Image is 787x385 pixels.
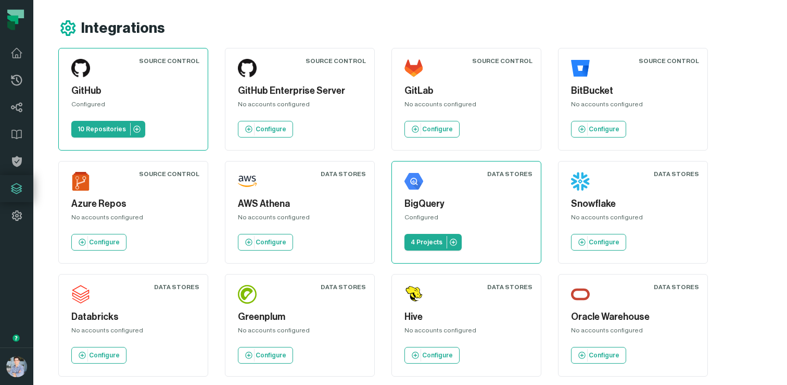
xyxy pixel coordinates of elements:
[404,347,460,364] a: Configure
[71,197,195,211] h5: Azure Repos
[571,347,626,364] a: Configure
[89,351,120,359] p: Configure
[71,347,126,364] a: Configure
[238,347,293,364] a: Configure
[321,170,366,178] div: Data Stores
[654,170,699,178] div: Data Stores
[238,59,257,78] img: GitHub Enterprise Server
[571,100,695,113] div: No accounts configured
[422,125,453,133] p: Configure
[411,238,442,246] p: 4 Projects
[154,283,199,291] div: Data Stores
[256,351,286,359] p: Configure
[571,285,590,304] img: Oracle Warehouse
[571,326,695,339] div: No accounts configured
[487,283,532,291] div: Data Stores
[571,59,590,78] img: BitBucket
[78,125,126,133] p: 10 Repositories
[238,326,362,339] div: No accounts configured
[571,213,695,226] div: No accounts configured
[404,121,460,138] a: Configure
[238,172,257,191] img: AWS Athena
[404,285,423,304] img: Hive
[256,125,286,133] p: Configure
[571,234,626,251] a: Configure
[571,84,695,98] h5: BitBucket
[238,213,362,226] div: No accounts configured
[238,285,257,304] img: Greenplum
[238,234,293,251] a: Configure
[571,310,695,324] h5: Oracle Warehouse
[238,100,362,113] div: No accounts configured
[422,351,453,359] p: Configure
[321,283,366,291] div: Data Stores
[571,121,626,138] a: Configure
[404,213,528,226] div: Configured
[238,84,362,98] h5: GitHub Enterprise Server
[11,333,21,343] div: Tooltip anchor
[571,172,590,191] img: Snowflake
[71,285,90,304] img: Databricks
[639,57,699,65] div: Source Control
[89,238,120,246] p: Configure
[404,234,462,251] a: 4 Projects
[404,172,423,191] img: BigQuery
[71,100,195,113] div: Configured
[404,197,528,211] h5: BigQuery
[589,351,619,359] p: Configure
[71,310,195,324] h5: Databricks
[81,19,165,38] h1: Integrations
[71,121,145,138] a: 10 Repositories
[256,238,286,246] p: Configure
[71,84,195,98] h5: GitHub
[589,125,619,133] p: Configure
[6,356,27,377] img: avatar of Alon Nafta
[472,57,532,65] div: Source Control
[238,121,293,138] a: Configure
[71,172,90,191] img: Azure Repos
[404,59,423,78] img: GitLab
[71,326,195,339] div: No accounts configured
[71,59,90,78] img: GitHub
[654,283,699,291] div: Data Stores
[139,170,199,178] div: Source Control
[404,310,528,324] h5: Hive
[589,238,619,246] p: Configure
[404,84,528,98] h5: GitLab
[404,100,528,113] div: No accounts configured
[238,310,362,324] h5: Greenplum
[139,57,199,65] div: Source Control
[71,234,126,251] a: Configure
[487,170,532,178] div: Data Stores
[404,326,528,339] div: No accounts configured
[71,213,195,226] div: No accounts configured
[238,197,362,211] h5: AWS Athena
[571,197,695,211] h5: Snowflake
[306,57,366,65] div: Source Control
